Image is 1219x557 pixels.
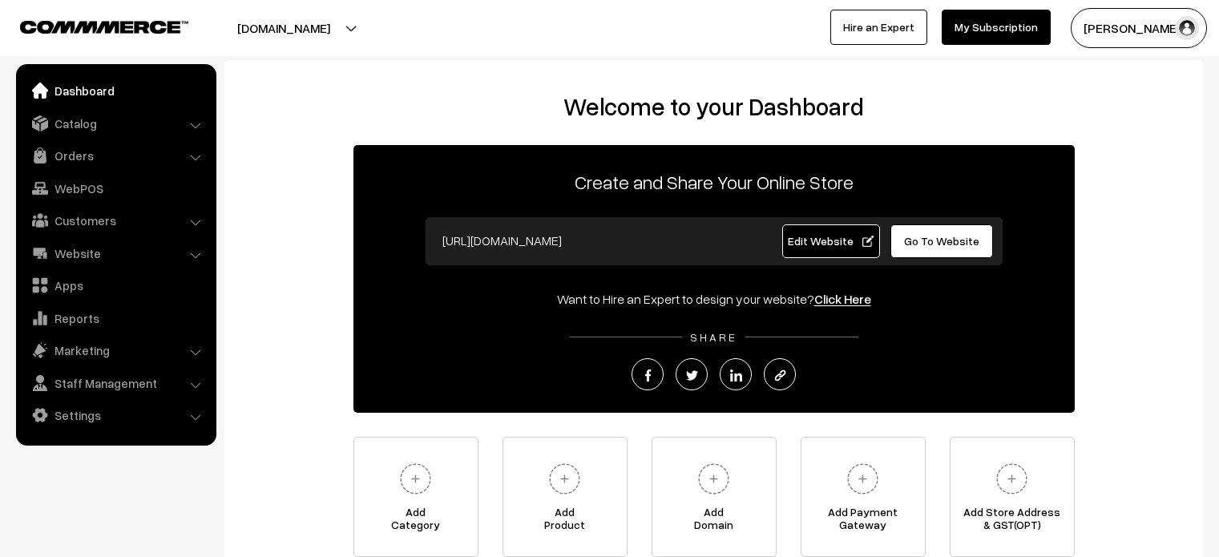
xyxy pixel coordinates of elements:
[841,457,885,501] img: plus.svg
[20,206,211,235] a: Customers
[890,224,994,258] a: Go To Website
[20,76,211,105] a: Dashboard
[353,289,1075,309] div: Want to Hire an Expert to design your website?
[503,506,627,538] span: Add Product
[20,141,211,170] a: Orders
[830,10,927,45] a: Hire an Expert
[1175,16,1199,40] img: user
[20,109,211,138] a: Catalog
[20,174,211,203] a: WebPOS
[354,506,478,538] span: Add Category
[1071,8,1207,48] button: [PERSON_NAME]
[20,271,211,300] a: Apps
[950,437,1075,557] a: Add Store Address& GST(OPT)
[240,92,1187,121] h2: Welcome to your Dashboard
[904,234,979,248] span: Go To Website
[20,304,211,333] a: Reports
[543,457,587,501] img: plus.svg
[20,336,211,365] a: Marketing
[394,457,438,501] img: plus.svg
[682,330,745,344] span: SHARE
[353,168,1075,196] p: Create and Share Your Online Store
[951,506,1074,538] span: Add Store Address & GST(OPT)
[20,369,211,398] a: Staff Management
[20,401,211,430] a: Settings
[801,506,925,538] span: Add Payment Gateway
[503,437,628,557] a: AddProduct
[692,457,736,501] img: plus.svg
[353,437,478,557] a: AddCategory
[801,437,926,557] a: Add PaymentGateway
[814,291,871,307] a: Click Here
[20,21,188,33] img: COMMMERCE
[20,16,160,35] a: COMMMERCE
[942,10,1051,45] a: My Subscription
[990,457,1034,501] img: plus.svg
[652,506,776,538] span: Add Domain
[181,8,386,48] button: [DOMAIN_NAME]
[788,234,874,248] span: Edit Website
[20,239,211,268] a: Website
[782,224,880,258] a: Edit Website
[652,437,777,557] a: AddDomain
